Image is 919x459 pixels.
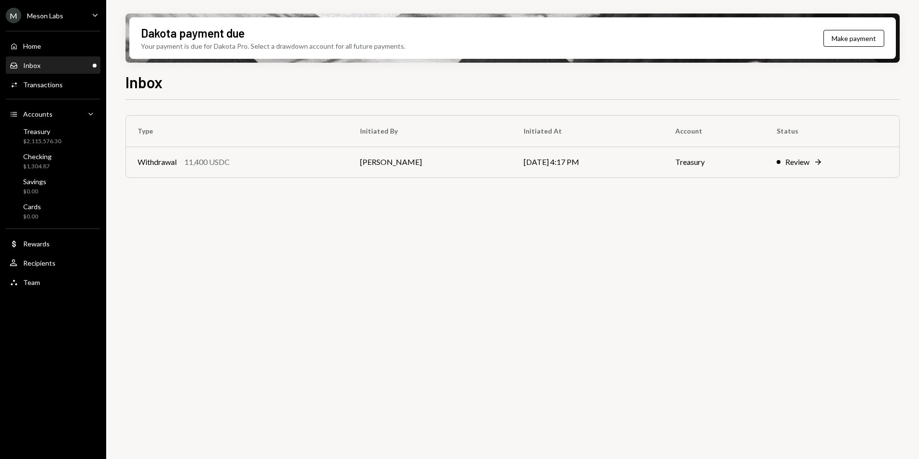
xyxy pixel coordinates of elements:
th: Initiated By [348,116,512,147]
div: Home [23,42,41,50]
div: M [6,8,21,23]
a: Savings$0.00 [6,175,100,198]
div: Inbox [23,61,41,69]
div: Accounts [23,110,53,118]
div: $1,304.87 [23,162,52,171]
div: $0.00 [23,213,41,221]
a: Team [6,273,100,291]
a: Checking$1,304.87 [6,149,100,173]
div: $2,115,576.30 [23,137,61,146]
div: Your payment is due for Dakota Pro. Select a drawdown account for all future payments. [141,41,405,51]
h1: Inbox [125,72,163,92]
a: Cards$0.00 [6,200,100,223]
a: Inbox [6,56,100,74]
div: Withdrawal [138,156,177,168]
th: Account [664,116,765,147]
div: Savings [23,177,46,186]
th: Status [765,116,899,147]
a: Transactions [6,76,100,93]
div: 11,400 USDC [184,156,230,168]
div: Dakota payment due [141,25,245,41]
button: Make payment [823,30,884,47]
a: Home [6,37,100,54]
div: Cards [23,202,41,211]
th: Initiated At [512,116,664,147]
a: Treasury$2,115,576.30 [6,124,100,148]
div: Rewards [23,240,50,248]
td: Treasury [664,147,765,177]
th: Type [126,116,348,147]
div: Checking [23,152,52,161]
td: [DATE] 4:17 PM [512,147,664,177]
div: Transactions [23,81,63,89]
div: Team [23,278,40,286]
a: Accounts [6,105,100,122]
div: Recipients [23,259,56,267]
div: Review [785,156,809,168]
div: $0.00 [23,188,46,196]
a: Recipients [6,254,100,271]
div: Treasury [23,127,61,135]
a: Rewards [6,235,100,252]
td: [PERSON_NAME] [348,147,512,177]
div: Meson Labs [27,12,63,20]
